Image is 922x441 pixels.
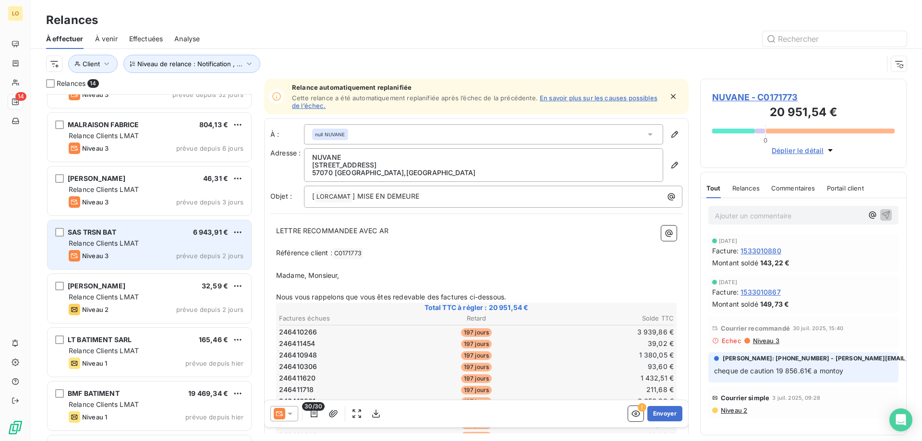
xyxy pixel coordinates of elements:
[8,6,23,21] div: LO
[760,299,789,309] span: 149,73 €
[712,104,895,123] h3: 20 951,54 €
[772,395,820,401] span: 3 juil. 2025, 09:28
[312,192,315,200] span: [
[712,287,739,297] span: Facture :
[279,396,315,406] span: 246410201
[292,94,538,102] span: Cette relance a été automatiquement replanifiée après l’échec de la précédente.
[771,184,815,192] span: Commentaires
[176,144,243,152] span: prévue depuis 6 jours
[352,192,419,200] span: ] MISE EN DEMEURE
[202,282,228,290] span: 32,59 €
[312,169,655,177] p: 57070 [GEOGRAPHIC_DATA] , [GEOGRAPHIC_DATA]
[461,363,492,371] span: 197 jours
[276,226,388,235] span: LETTRE RECOMMANDEE AVEC AR
[15,92,26,101] span: 14
[82,252,109,260] span: Niveau 3
[461,328,492,337] span: 197 jours
[333,248,363,259] span: C0171773
[279,373,315,383] span: 246411620
[722,337,741,345] span: Echec
[740,287,781,297] span: 1533010867
[543,338,674,349] td: 39,02 €
[137,60,243,68] span: Niveau de relance : Notification , ...
[279,313,410,323] th: Factures échues
[763,31,907,47] input: Rechercher
[461,340,492,348] span: 197 jours
[312,161,655,169] p: [STREET_ADDRESS]
[69,400,139,408] span: Relance Clients LMAT
[712,258,758,268] span: Montant soldé
[721,324,790,332] span: Courrier recommandé
[68,174,125,182] span: [PERSON_NAME]
[69,131,139,140] span: Relance Clients LMAT
[82,198,109,206] span: Niveau 3
[461,397,492,406] span: 197 jours
[302,402,325,411] span: 30/30
[69,185,139,193] span: Relance Clients LMAT
[193,228,229,236] span: 6 943,91 €
[543,361,674,372] td: 93,60 €
[740,246,781,256] span: 1533010880
[203,174,228,182] span: 46,31 €
[46,34,84,44] span: À effectuer
[647,406,682,421] button: Envoyer
[543,350,674,360] td: 1 380,05 €
[82,91,109,98] span: Niveau 3
[543,384,674,395] td: 211,68 €
[185,413,243,421] span: prévue depuis hier
[46,12,98,29] h3: Relances
[279,339,315,348] span: 246411454
[721,394,769,402] span: Courrier simple
[712,299,758,309] span: Montant soldé
[82,144,109,152] span: Niveau 3
[543,373,674,383] td: 1 432,51 €
[411,313,542,323] th: Retard
[315,191,352,203] span: LORCAMAT
[129,34,163,44] span: Effectuées
[57,79,85,88] span: Relances
[461,351,492,360] span: 197 jours
[69,346,139,355] span: Relance Clients LMAT
[292,83,663,91] span: Relance automatiquement replanifiée
[68,120,139,129] span: MALRAISON FABRICE
[276,271,340,279] span: Madame, Monsieur,
[82,413,107,421] span: Niveau 1
[176,306,243,313] span: prévue depuis 2 jours
[82,306,109,313] span: Niveau 2
[83,60,100,68] span: Client
[270,192,292,200] span: Objet :
[199,120,228,129] span: 804,13 €
[270,130,304,139] label: À :
[199,335,228,344] span: 165,46 €
[543,396,674,406] td: 3 656,26 €
[461,432,492,441] span: 197 jours
[827,184,864,192] span: Portail client
[174,34,200,44] span: Analyse
[719,238,737,244] span: [DATE]
[543,430,674,441] td: 39,06 €
[46,94,253,441] div: grid
[68,228,116,236] span: SAS TRSN BAT
[312,154,655,161] p: NUVANE
[8,420,23,435] img: Logo LeanPay
[315,131,345,138] span: null NUVANE
[270,149,301,157] span: Adresse :
[889,408,912,431] div: Open Intercom Messenger
[720,406,747,414] span: Niveau 2
[543,313,674,323] th: Solde TTC
[276,293,506,301] span: Nous vous rappelons que vous êtes redevable des factures ci-dessous.
[279,350,317,360] span: 246410948
[769,145,838,156] button: Déplier le détail
[772,145,824,155] span: Déplier le détail
[732,184,760,192] span: Relances
[87,79,98,88] span: 14
[760,258,789,268] span: 143,22 €
[176,252,243,260] span: prévue depuis 2 jours
[292,94,657,109] a: En savoir plus sur les causes possibles de l’échec.
[706,184,721,192] span: Tout
[276,249,332,257] span: Référence client :
[123,55,260,73] button: Niveau de relance : Notification , ...
[69,293,139,301] span: Relance Clients LMAT
[279,385,314,394] span: 246411718
[95,34,118,44] span: À venir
